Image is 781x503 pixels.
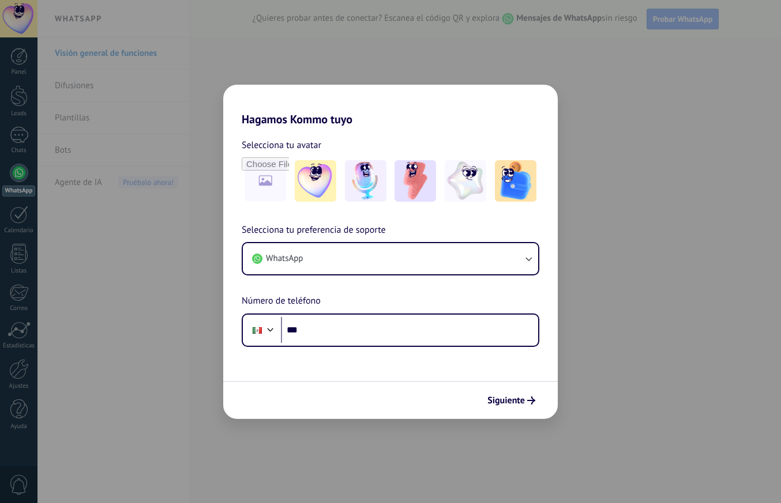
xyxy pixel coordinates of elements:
[242,138,321,153] span: Selecciona tu avatar
[223,85,558,126] h2: Hagamos Kommo tuyo
[482,391,540,410] button: Siguiente
[395,160,436,202] img: -3.jpeg
[295,160,336,202] img: -1.jpeg
[487,396,525,404] span: Siguiente
[242,294,321,309] span: Número de teléfono
[495,160,536,202] img: -5.jpeg
[243,243,538,274] button: WhatsApp
[445,160,486,202] img: -4.jpeg
[246,318,268,342] div: Mexico: + 52
[345,160,386,202] img: -2.jpeg
[242,223,386,238] span: Selecciona tu preferencia de soporte
[266,253,303,264] span: WhatsApp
